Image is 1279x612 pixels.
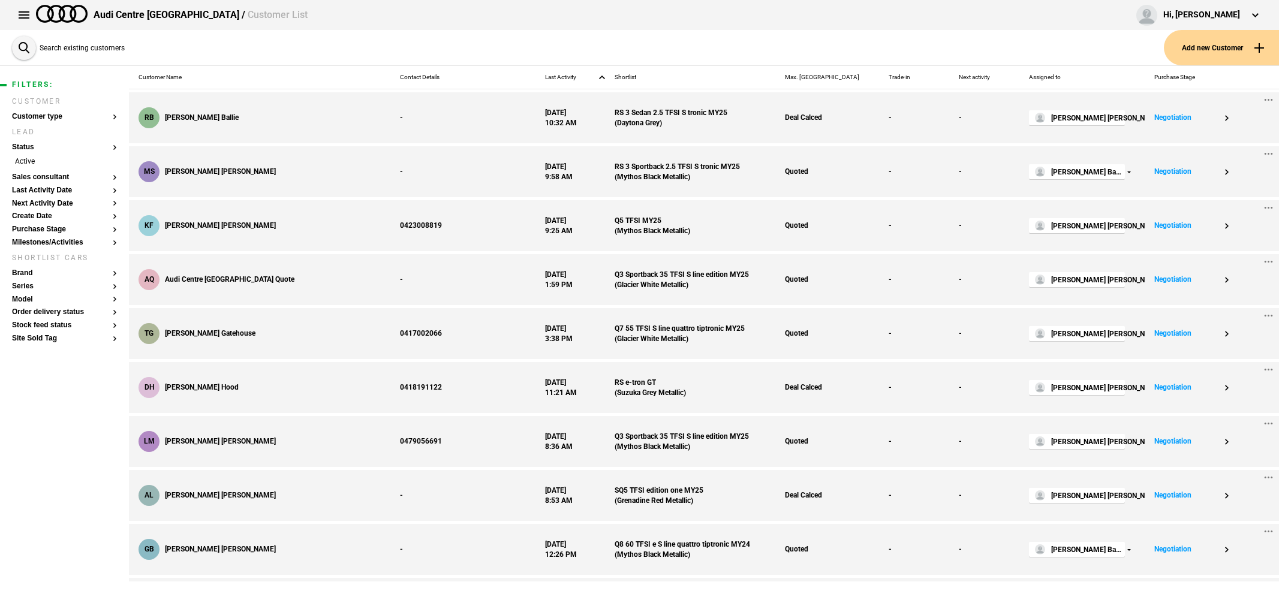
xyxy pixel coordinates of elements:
div: - [879,254,949,305]
div: Quoted [775,308,879,359]
div: 0479056691 [400,436,442,447]
div: - [949,200,1019,251]
div: Deal Calced [775,92,879,143]
div: - [949,146,1019,197]
span: [PERSON_NAME] [PERSON_NAME] [165,221,276,231]
div: AQ [139,269,160,290]
span: [PERSON_NAME] Barrass [1051,545,1122,554]
button: Order delivery status [12,308,117,316]
button: Stock feed status [12,321,117,330]
div: ( Mythos Black Metallic ) [615,172,690,182]
div: 1:59 PM [545,280,573,290]
img: default-avatar.png [1035,167,1045,177]
div: ( Grenadine Red Metallic ) [615,496,693,506]
button: Series [12,282,117,291]
div: 8:36 AM [545,442,573,452]
div: [DATE] [545,162,566,172]
div: Negotiation [1145,470,1215,521]
div: 9:58 AM [545,172,573,182]
div: 3:38 PM [545,334,573,344]
button: Site Sold Tag [12,334,117,343]
div: - [949,92,1019,143]
button: Milestones/Activities [12,239,117,247]
div: - [390,524,535,575]
div: Quoted [775,524,879,575]
span: [PERSON_NAME] [PERSON_NAME] [165,167,276,177]
img: audi.png [36,5,88,23]
div: [DATE] [545,324,566,334]
div: Q3 Sportback 35 TFSI S line edition MY25 [615,432,749,442]
div: [DATE] [545,108,566,118]
div: Negotiation [1145,146,1215,197]
div: DH [139,377,160,398]
div: RS 3 Sportback 2.5 TFSI S tronic MY25 [615,162,740,172]
div: - [879,92,949,143]
div: Contact Details [390,66,535,89]
button: Model [12,296,117,304]
div: SQ5 TFSI edition one MY25 [615,486,703,496]
div: Hi, [PERSON_NAME] [1163,9,1240,21]
span: [PERSON_NAME] [PERSON_NAME] [1051,114,1152,122]
div: Negotiation [1145,416,1215,467]
h1: Filters: [12,81,117,89]
button: [PERSON_NAME] [PERSON_NAME] [1029,380,1125,395]
div: Last Activity [535,66,606,89]
div: - [949,470,1019,521]
div: Shortlist [605,66,775,89]
h2: Shortlist cars [12,254,117,262]
div: ( Daytona Grey ) [615,118,662,128]
div: Quoted [775,416,879,467]
div: Negotiation [1145,362,1215,413]
button: [PERSON_NAME] [PERSON_NAME] [1029,272,1125,287]
div: RS e-tron GT [615,378,656,388]
div: - [879,146,949,197]
button: [PERSON_NAME] [PERSON_NAME] [1029,488,1125,503]
div: Q5 TFSI MY25 [615,216,661,226]
div: ( Glacier White Metallic ) [615,280,688,290]
div: GB [139,539,160,560]
div: Negotiation [1145,200,1215,251]
div: [DATE] [545,378,566,388]
button: Status [12,143,117,152]
span: [PERSON_NAME] [PERSON_NAME] [1051,384,1152,392]
div: ( Glacier White Metallic ) [615,334,688,344]
div: - [949,524,1019,575]
div: Deal Calced [775,362,879,413]
div: - [949,308,1019,359]
button: [PERSON_NAME] [PERSON_NAME] [1029,110,1125,125]
div: [DATE] [545,432,566,442]
div: 0418191122 [400,382,442,393]
div: Negotiation [1145,308,1215,359]
span: [PERSON_NAME] [PERSON_NAME] [165,436,276,447]
div: Audi Centre [GEOGRAPHIC_DATA] / [94,8,308,22]
button: Search existing customers [12,30,132,65]
div: ( Mythos Black Metallic ) [615,226,690,236]
button: Brand [12,269,117,278]
span: [PERSON_NAME] Hood [165,382,239,393]
div: - [879,200,949,251]
div: 9:25 AM [545,226,573,236]
div: Q7 55 TFSI S line quattro tiptronic MY25 [615,324,745,334]
img: default-avatar.png [1035,113,1045,123]
div: - [390,470,535,521]
div: LM [139,431,160,452]
div: - [390,254,535,305]
button: Last Activity Date [12,186,117,195]
img: default-avatar.png [1035,328,1045,339]
img: default-avatar.png [1035,490,1045,501]
div: Quoted [775,146,879,197]
span: [PERSON_NAME] Ballie [165,113,239,123]
div: - [879,416,949,467]
img: default-avatar.png [1035,221,1045,231]
span: [PERSON_NAME] [PERSON_NAME] [1051,222,1152,230]
span: [PERSON_NAME] [PERSON_NAME] [1051,438,1152,446]
div: Negotiation [1145,254,1215,305]
div: Trade-in [879,66,949,89]
span: [PERSON_NAME] [PERSON_NAME] [1051,492,1152,500]
div: RB [139,107,160,128]
span: [PERSON_NAME] [PERSON_NAME] [1051,276,1152,284]
div: MS [139,161,160,182]
span: [PERSON_NAME] Gatehouse [165,328,255,339]
div: 10:32 AM [545,118,577,128]
img: default-avatar.png [1035,544,1045,554]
